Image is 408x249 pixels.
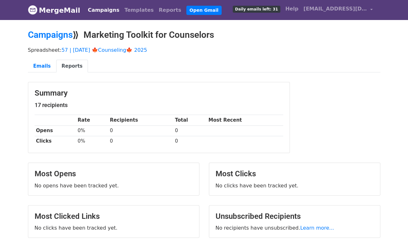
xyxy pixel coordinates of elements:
[56,60,88,73] a: Reports
[35,125,76,136] th: Opens
[173,125,207,136] td: 0
[28,60,56,73] a: Emails
[28,30,73,40] a: Campaigns
[35,212,193,221] h3: Most Clicked Links
[108,115,173,125] th: Recipients
[300,225,334,231] a: Learn more...
[35,102,283,109] h5: 17 recipients
[108,136,173,146] td: 0
[28,30,380,40] h2: ⟫ Marketing Toolkit for Counselors
[122,4,156,17] a: Templates
[216,169,374,178] h3: Most Clicks
[173,136,207,146] td: 0
[28,47,380,53] p: Spreadsheet:
[35,169,193,178] h3: Most Opens
[283,3,301,15] a: Help
[28,5,37,15] img: MergeMail logo
[207,115,283,125] th: Most Recent
[76,125,109,136] td: 0%
[376,219,408,249] iframe: Chat Widget
[216,225,374,231] p: No recipients have unsubscribed.
[156,4,184,17] a: Reports
[108,125,173,136] td: 0
[76,136,109,146] td: 0%
[233,6,280,13] span: Daily emails left: 31
[173,115,207,125] th: Total
[35,225,193,231] p: No clicks have been tracked yet.
[35,136,76,146] th: Clicks
[35,182,193,189] p: No opens have been tracked yet.
[76,115,109,125] th: Rate
[216,212,374,221] h3: Unsubscribed Recipients
[304,5,367,13] span: [EMAIL_ADDRESS][DOMAIN_NAME]
[28,3,80,17] a: MergeMail
[301,3,375,17] a: [EMAIL_ADDRESS][DOMAIN_NAME]
[216,182,374,189] p: No clicks have been tracked yet.
[62,47,147,53] a: 57 | [DATE] 🍁Counseling🍁 2025
[35,89,283,98] h3: Summary
[85,4,122,17] a: Campaigns
[230,3,283,15] a: Daily emails left: 31
[186,6,222,15] a: Open Gmail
